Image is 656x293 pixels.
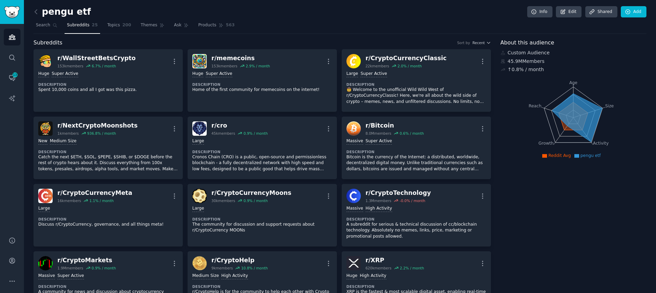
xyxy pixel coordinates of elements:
[366,256,424,265] div: r/ XRP
[211,189,291,197] div: r/ CryptoCurrencyMoons
[346,149,486,154] dt: Description
[38,138,47,145] div: New
[585,6,617,18] a: Shared
[138,20,167,34] a: Themes
[211,54,270,63] div: r/ memecoins
[87,131,116,136] div: 936.8 % / month
[211,198,235,203] div: 30k members
[67,22,90,28] span: Subreddits
[501,39,554,47] span: About this audience
[192,82,332,87] dt: Description
[38,71,49,77] div: Huge
[548,153,571,158] span: Reddit Avg
[122,22,131,28] span: 200
[192,273,219,279] div: Medium Size
[192,138,204,145] div: Large
[221,273,248,279] div: High Activity
[38,82,178,87] dt: Description
[400,266,424,270] div: 2.2 % / month
[188,49,337,112] a: memecoinsr/memecoins153kmembers2.9% / monthHugeSuper ActiveDescriptionHome of the first community...
[366,64,389,68] div: 22k members
[105,20,134,34] a: Topics200
[192,256,207,270] img: CryptoHelp
[346,189,361,203] img: CryptoTechnology
[527,6,552,18] a: Info
[206,71,232,77] div: Super Active
[188,184,337,247] a: CryptoCurrencyMoonsr/CryptoCurrencyMoons30kmembers0.9% / monthLargeDescriptionThe community for d...
[192,87,332,93] p: Home of the first community for memecoins on the internet!
[38,217,178,222] dt: Description
[38,256,53,270] img: CryptoMarkets
[12,72,18,77] span: 13
[473,40,485,45] span: Recent
[346,71,358,77] div: Large
[580,153,601,158] span: pengu etf
[57,266,83,270] div: 1.9M members
[529,103,542,108] tspan: Reach
[366,54,447,63] div: r/ CryptoCurrencyClassic
[569,80,577,85] tspan: Age
[33,39,63,47] span: Subreddits
[38,121,53,136] img: NextCryptoMoonshots
[65,20,100,34] a: Subreddits25
[342,117,491,179] a: Bitcoinr/Bitcoin8.0Mmembers0.6% / monthMassiveSuper ActiveDescriptionBitcoin is the currency of t...
[57,131,79,136] div: 1k members
[92,266,116,270] div: 0.9 % / month
[188,117,337,179] a: cror/cro45kmembers0.9% / monthLargeDescriptionCronos Chain (CRO) is a public, open-source and per...
[360,71,387,77] div: Super Active
[90,198,114,203] div: 1.1 % / month
[346,154,486,172] p: Bitcoin is the currency of the Internet: a distributed, worldwide, decentralized digital money. U...
[508,66,544,73] div: ↑ 0.8 % / month
[172,20,191,34] a: Ask
[366,205,392,212] div: High Activity
[211,121,268,130] div: r/ cro
[244,131,268,136] div: 0.9 % / month
[92,22,98,28] span: 25
[57,256,116,265] div: r/ CryptoMarkets
[52,71,78,77] div: Super Active
[198,22,216,28] span: Products
[211,131,235,136] div: 45k members
[346,217,486,222] dt: Description
[538,141,553,146] tspan: Growth
[38,222,178,228] p: Discuss r/CryptoCurrency, governance, and all things meta!
[33,49,183,112] a: WallStreetBetsCryptor/WallStreetBetsCrypto153kmembers6.7% / monthHugeSuper ActiveDescriptionSpent...
[38,189,53,203] img: CryptoCurrencyMeta
[192,284,332,289] dt: Description
[342,49,491,112] a: CryptoCurrencyClassicr/CryptoCurrencyClassic22kmembers2.0% / monthLargeSuper ActiveDescription🤠 W...
[38,284,178,289] dt: Description
[192,149,332,154] dt: Description
[192,189,207,203] img: CryptoCurrencyMoons
[366,121,424,130] div: r/ Bitcoin
[366,198,392,203] div: 1.3M members
[192,217,332,222] dt: Description
[366,131,392,136] div: 8.0M members
[366,189,431,197] div: r/ CryptoTechnology
[38,273,55,279] div: Massive
[192,121,207,136] img: cro
[57,273,84,279] div: Super Active
[57,121,138,130] div: r/ NextCryptoMoonshots
[346,222,486,240] p: A subreddit for serious & technical discussion of cc/blockchain technology. Absolutely no memes, ...
[246,64,270,68] div: 2.9 % / month
[57,64,83,68] div: 153k members
[141,22,158,28] span: Themes
[192,205,204,212] div: Large
[244,198,268,203] div: 0.9 % / month
[33,184,183,247] a: CryptoCurrencyMetar/CryptoCurrencyMeta16kmembers1.1% / monthLargeDescriptionDiscuss r/CryptoCurre...
[38,87,178,93] p: Spent 10,000 coins and all I got was this pizza.
[360,273,386,279] div: High Activity
[346,256,361,270] img: XRP
[346,138,363,145] div: Massive
[501,49,647,56] div: Custom Audience
[211,64,237,68] div: 153k members
[36,22,50,28] span: Search
[346,121,361,136] img: Bitcoin
[196,20,237,34] a: Products563
[211,256,268,265] div: r/ CryptoHelp
[38,54,53,68] img: WallStreetBetsCrypto
[192,54,207,68] img: memecoins
[107,22,120,28] span: Topics
[400,198,425,203] div: -0.0 % / month
[174,22,181,28] span: Ask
